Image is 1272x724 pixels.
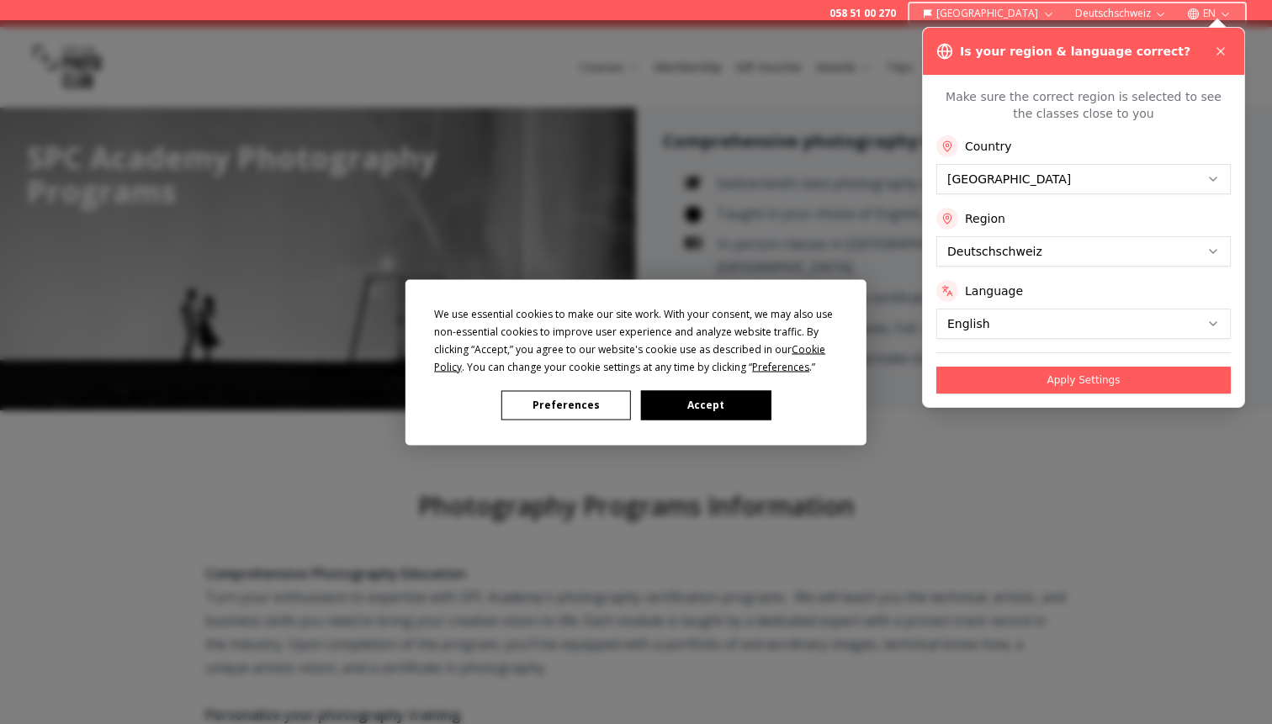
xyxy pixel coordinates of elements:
button: Preferences [501,390,631,420]
button: Accept [641,390,771,420]
div: We use essential cookies to make our site work. With your consent, we may also use non-essential ... [434,304,838,375]
span: Cookie Policy [434,341,825,373]
span: Preferences [752,359,809,373]
div: Cookie Consent Prompt [405,279,867,445]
